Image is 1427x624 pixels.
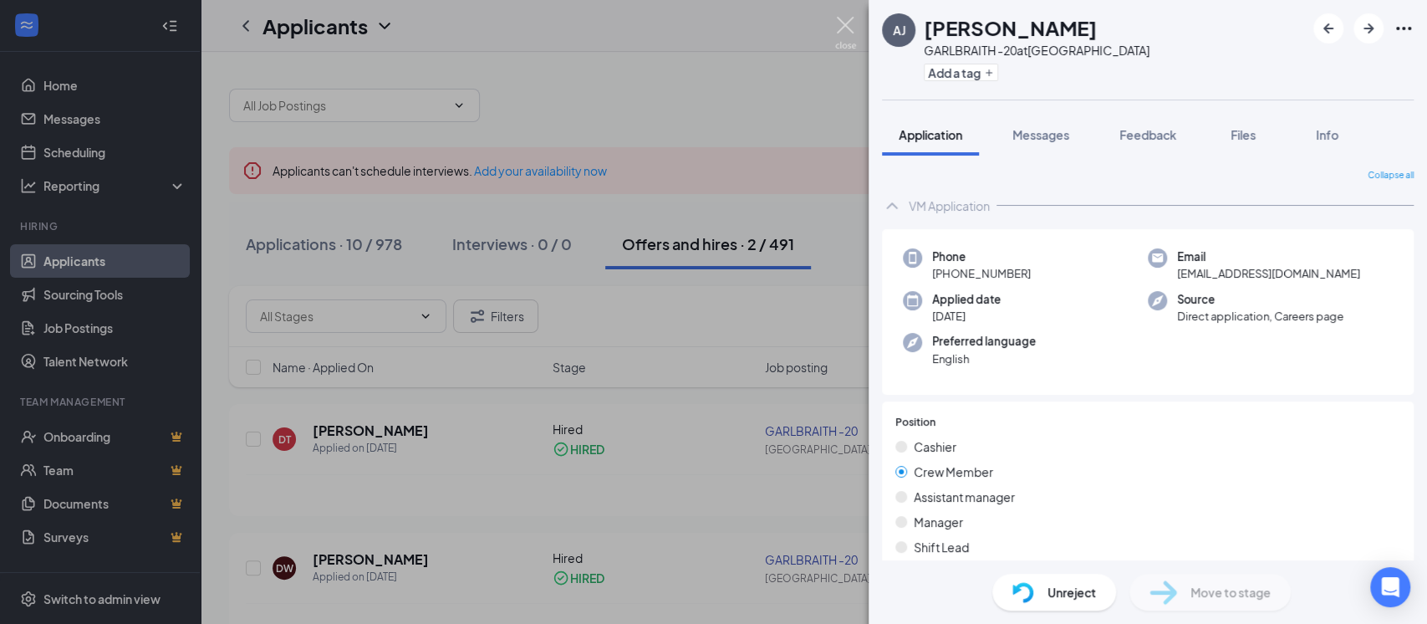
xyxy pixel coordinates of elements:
button: ArrowLeftNew [1313,13,1343,43]
span: Collapse all [1368,169,1414,182]
span: Crew Member [914,463,993,481]
span: Unreject [1047,583,1096,601]
span: Applied date [932,291,1001,308]
h1: [PERSON_NAME] [924,13,1097,42]
div: Open Intercom Messenger [1370,567,1410,607]
svg: ChevronUp [882,196,902,216]
span: Assistant manager [914,488,1015,506]
span: Move to stage [1190,583,1271,601]
div: VM Application [909,197,990,214]
svg: ArrowLeftNew [1318,18,1338,38]
span: Application [899,127,962,142]
span: Position [895,415,935,431]
span: [PHONE_NUMBER] [932,265,1031,282]
svg: Ellipses [1394,18,1414,38]
span: Shift Lead [914,538,969,556]
span: Cashier [914,437,956,456]
span: Source [1177,291,1343,308]
span: Manager [914,513,963,531]
span: Preferred language [932,333,1036,350]
span: Messages [1012,127,1069,142]
span: Feedback [1119,127,1176,142]
svg: ArrowRight [1358,18,1379,38]
span: [DATE] [932,308,1001,325]
svg: Plus [984,68,994,78]
button: PlusAdd a tag [924,64,998,81]
span: Info [1316,127,1338,142]
div: AJ [893,22,905,38]
div: GARLBRAITH -20 at [GEOGRAPHIC_DATA] [924,42,1149,59]
span: [EMAIL_ADDRESS][DOMAIN_NAME] [1177,265,1360,282]
span: Email [1177,248,1360,265]
span: Phone [932,248,1031,265]
button: ArrowRight [1353,13,1384,43]
span: Direct application, Careers page [1177,308,1343,325]
span: Files [1231,127,1256,142]
span: English [932,350,1036,367]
